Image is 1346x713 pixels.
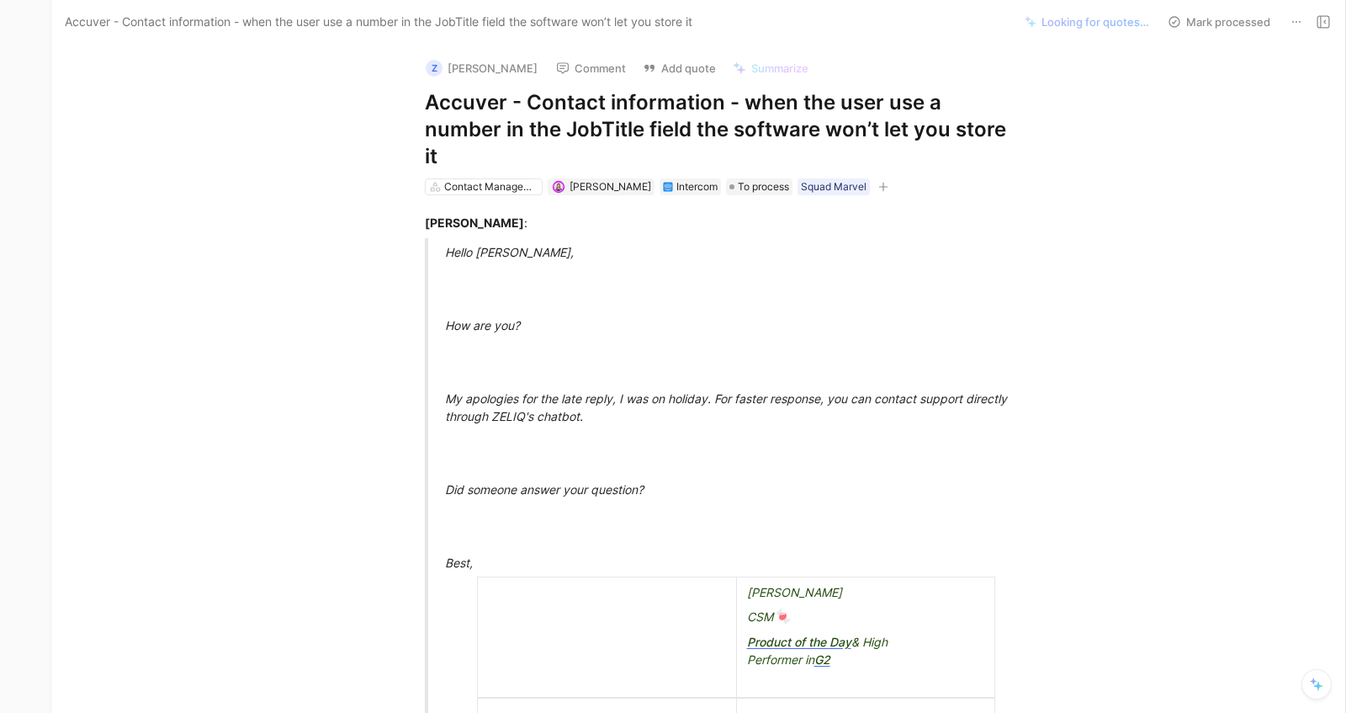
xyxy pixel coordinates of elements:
span: & High [851,635,888,649]
div: : [425,214,1007,231]
span: [PERSON_NAME] [570,180,651,193]
div: To process [726,178,792,195]
a: G2 [814,652,830,667]
div: Contact Management [444,178,538,195]
span: CSM [747,609,773,624]
button: Summarize [725,56,816,80]
div: How are you? [445,317,1027,334]
button: Add quote [635,56,723,80]
span: Performer in [747,652,814,667]
div: Did someone answer your question? [445,481,1027,498]
div: My apologies for the late reply, I was on holiday. For faster response, you can contact support d... [445,390,1027,425]
button: z[PERSON_NAME] [418,56,545,81]
div: Squad Marvel [801,178,866,195]
span: 🍬 [773,608,791,625]
div: Hello [PERSON_NAME], [445,243,1027,261]
strong: [PERSON_NAME] [425,215,524,230]
h1: Accuver - Contact information - when the user use a number in the JobTitle field the software won... [425,89,1007,170]
button: Comment [548,56,633,80]
span: [PERSON_NAME] [747,585,842,599]
span: Accuver - Contact information - when the user use a number in the JobTitle field the software won... [65,12,692,32]
button: Mark processed [1160,10,1278,34]
span: To process [738,178,789,195]
img: avatar [554,183,563,192]
button: Looking for quotes… [1017,10,1157,34]
div: z [426,60,442,77]
div: Intercom [676,178,718,195]
span: Summarize [751,61,808,76]
div: Best, [445,554,1027,572]
a: Product of the Day [747,635,851,649]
